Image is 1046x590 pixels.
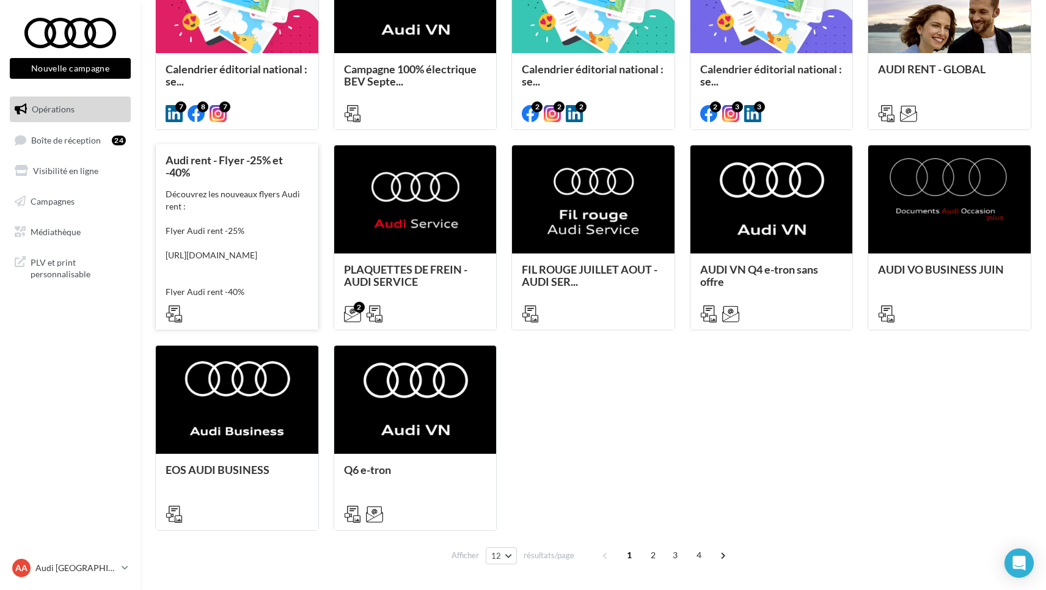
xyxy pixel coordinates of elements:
span: Campagne 100% électrique BEV Septe... [344,62,477,88]
span: Campagnes [31,196,75,206]
span: PLAQUETTES DE FREIN - AUDI SERVICE [344,263,467,288]
a: Médiathèque [7,219,133,245]
a: PLV et print personnalisable [7,249,133,285]
div: 7 [175,101,186,112]
span: AUDI VO BUSINESS JUIN [878,263,1004,276]
a: Boîte de réception24 [7,127,133,153]
span: Médiathèque [31,226,81,236]
span: 2 [643,545,663,565]
div: 3 [754,101,765,112]
span: 12 [491,551,502,561]
div: Open Intercom Messenger [1004,548,1034,578]
span: AA [15,562,27,574]
div: Découvrez les nouveaux flyers Audi rent : Flyer Audi rent -25% Flyer Audi rent -40% ... [166,188,309,322]
div: 3 [732,101,743,112]
div: 7 [219,101,230,112]
span: Afficher [452,550,479,561]
a: Opérations [7,97,133,122]
span: 4 [689,545,709,565]
span: Audi rent - Flyer -25% et -40% [166,153,283,179]
span: AUDI VN Q4 e-tron sans offre [700,263,818,288]
button: 12 [486,547,517,564]
span: Calendrier éditorial national : se... [522,62,664,88]
p: Audi [GEOGRAPHIC_DATA] [35,562,117,574]
span: Calendrier éditorial national : se... [166,62,307,88]
div: 2 [532,101,543,112]
span: EOS AUDI BUSINESS [166,463,269,476]
a: Campagnes [7,189,133,214]
a: [URL][DOMAIN_NAME] [166,250,257,260]
span: Opérations [32,104,75,114]
span: Visibilité en ligne [33,166,98,176]
div: 2 [576,101,587,112]
span: Q6 e-tron [344,463,391,476]
div: 2 [554,101,565,112]
div: 2 [710,101,721,112]
span: PLV et print personnalisable [31,254,126,280]
div: 2 [354,302,365,313]
a: AA Audi [GEOGRAPHIC_DATA] [10,556,131,580]
span: Boîte de réception [31,134,101,145]
button: Nouvelle campagne [10,58,131,79]
span: FIL ROUGE JUILLET AOUT - AUDI SER... [522,263,657,288]
span: 3 [665,545,685,565]
a: Visibilité en ligne [7,158,133,184]
div: 8 [197,101,208,112]
span: 1 [620,545,639,565]
span: AUDI RENT - GLOBAL [878,62,986,76]
span: Calendrier éditorial national : se... [700,62,842,88]
div: 24 [112,136,126,145]
span: résultats/page [524,550,574,561]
